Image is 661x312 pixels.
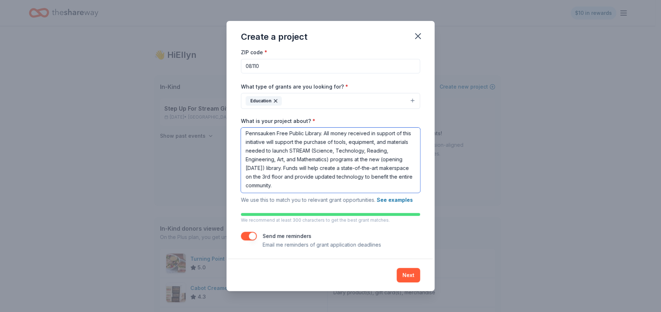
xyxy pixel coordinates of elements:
label: Send me reminders [263,233,311,239]
button: Education [241,93,420,109]
input: 12345 (U.S. only) [241,59,420,73]
label: What is your project about? [241,117,315,125]
p: We recommend at least 300 characters to get the best grant matches. [241,217,420,223]
div: Create a project [241,31,307,43]
p: Email me reminders of grant application deadlines [263,240,381,249]
button: Next [397,268,420,282]
label: ZIP code [241,49,267,56]
div: Education [246,96,282,106]
textarea: Step Up for STREAM is a fundraising initiative by the Friends of the Pennsauken Free Public Libra... [241,128,420,193]
label: What type of grants are you looking for? [241,83,348,90]
button: See examples [377,196,413,204]
span: We use this to match you to relevant grant opportunities. [241,197,413,203]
